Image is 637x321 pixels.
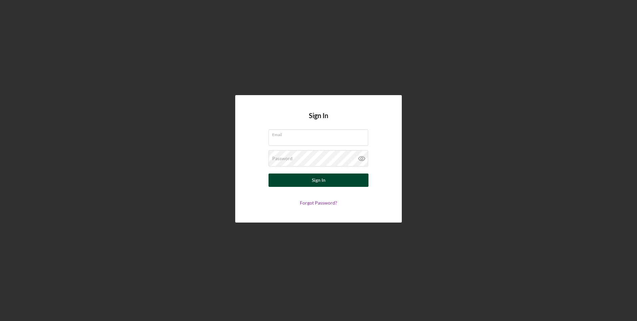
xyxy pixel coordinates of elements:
label: Password [272,156,293,161]
button: Sign In [269,174,368,187]
div: Sign In [312,174,325,187]
a: Forgot Password? [300,200,337,206]
label: Email [272,130,368,137]
h4: Sign In [309,112,328,129]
